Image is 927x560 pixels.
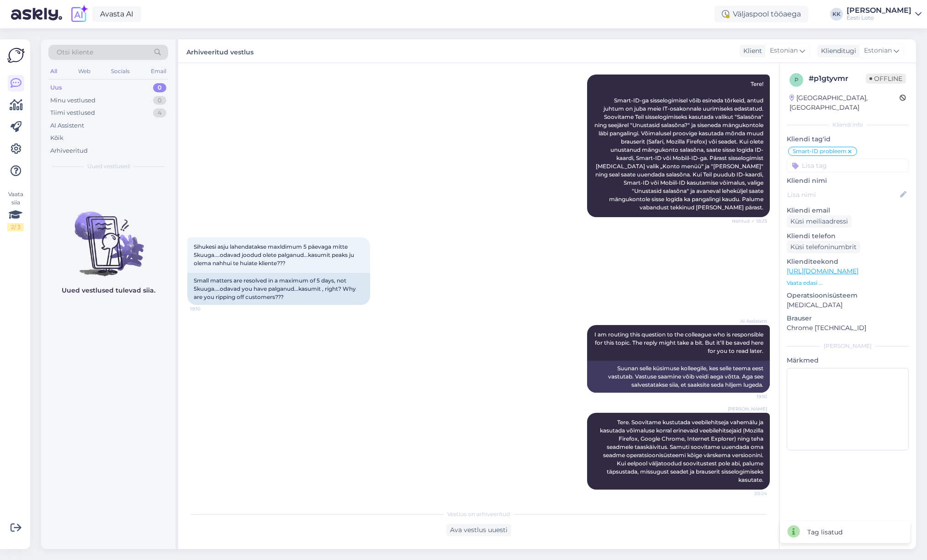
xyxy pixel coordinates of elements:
span: [PERSON_NAME] [728,405,767,412]
p: Kliendi telefon [787,231,909,241]
p: Kliendi nimi [787,176,909,186]
span: Nähtud ✓ 18:25 [732,218,767,224]
div: Minu vestlused [50,96,95,105]
div: Klienditugi [817,46,856,56]
img: No chats [41,195,175,277]
p: [MEDICAL_DATA] [787,300,909,310]
div: 0 [153,83,166,92]
span: Uued vestlused [87,162,130,171]
p: Märkmed [787,356,909,365]
a: [PERSON_NAME]Eesti Loto [847,7,922,21]
div: KK [830,8,843,21]
span: I am routing this question to the colleague who is responsible for this topic. The reply might ta... [594,331,765,354]
div: Väljaspool tööaega [715,6,808,22]
div: [GEOGRAPHIC_DATA], [GEOGRAPHIC_DATA] [789,93,900,112]
div: Uus [50,83,62,92]
p: Brauser [787,314,909,323]
p: Klienditeekond [787,257,909,267]
span: Sihukesi asju lahendatakse maxldimum 5 päevaga mitte 5kuuga....odavad joodud olete palganud...kas... [194,243,355,267]
div: Socials [109,65,132,77]
div: AI Assistent [50,121,84,130]
span: p [795,76,799,83]
img: Askly Logo [7,47,25,64]
span: 19:10 [190,305,224,312]
div: 4 [153,108,166,117]
p: Vaata edasi ... [787,279,909,287]
div: Kliendi info [787,121,909,129]
img: explore-ai [69,5,89,24]
div: Arhiveeritud [50,146,88,155]
input: Lisa nimi [787,190,898,200]
div: Tiimi vestlused [50,108,95,117]
a: [URL][DOMAIN_NAME] [787,267,858,275]
div: Küsi telefoninumbrit [787,241,860,253]
div: 0 [153,96,166,105]
span: Offline [866,74,906,84]
div: Klient [740,46,762,56]
span: Tere. Soovitame kustutada veebilehitseja vahemälu ja kasutada võimaluse korral erinevaid veebileh... [600,419,765,483]
div: Suunan selle küsimuse kolleegile, kes selle teema eest vastutab. Vastuse saamine võib veidi aega ... [587,361,770,393]
div: Web [76,65,92,77]
p: Chrome [TECHNICAL_ID] [787,323,909,333]
span: AI Assistent [733,318,767,325]
p: Kliendi email [787,206,909,215]
div: All [48,65,59,77]
div: [PERSON_NAME] [787,342,909,350]
a: Avasta AI [92,6,141,22]
span: Otsi kliente [57,48,93,57]
label: Arhiveeritud vestlus [186,45,254,57]
div: Vaata siia [7,190,24,231]
p: Kliendi tag'id [787,134,909,144]
p: Operatsioonisüsteem [787,291,909,300]
div: Kõik [50,133,64,143]
div: [PERSON_NAME] [847,7,911,14]
span: Estonian [770,46,798,56]
span: Estonian [864,46,892,56]
div: Ava vestlus uuesti [446,524,511,536]
input: Lisa tag [787,159,909,172]
span: Smart-ID probleem [793,149,847,154]
div: 2 / 3 [7,223,24,231]
div: # p1gtyvmr [809,73,866,84]
span: 19:10 [733,393,767,400]
p: Uued vestlused tulevad siia. [62,286,155,295]
div: Email [149,65,168,77]
div: Tag lisatud [807,528,842,537]
span: 20:24 [733,490,767,497]
span: Vestlus on arhiveeritud [447,510,510,518]
div: Eesti Loto [847,14,911,21]
div: Small matters are resolved in a maximum of 5 days, not 5kuuga....odavad you have palganud...kasum... [187,273,370,305]
div: Küsi meiliaadressi [787,215,852,228]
